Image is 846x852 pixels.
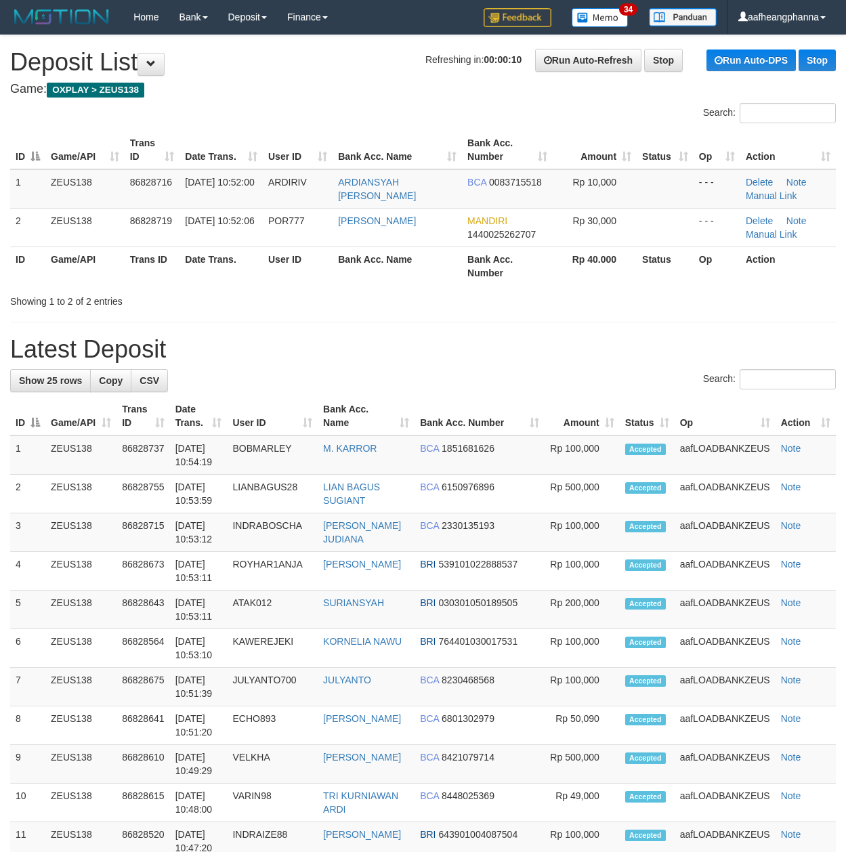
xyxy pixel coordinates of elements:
span: BCA [420,752,439,763]
span: 34 [619,3,637,16]
span: Copy [99,375,123,386]
a: Note [781,443,801,454]
th: Bank Acc. Number: activate to sort column ascending [462,131,553,169]
th: Action: activate to sort column ascending [740,131,836,169]
th: Bank Acc. Name: activate to sort column ascending [333,131,462,169]
span: Copy 0083715518 to clipboard [489,177,542,188]
a: SURIANSYAH [323,597,384,608]
span: Refreshing in: [425,54,522,65]
td: ZEUS138 [45,591,117,629]
a: [PERSON_NAME] [323,752,401,763]
a: [PERSON_NAME] JUDIANA [323,520,401,545]
td: 86828643 [117,591,169,629]
a: Note [781,597,801,608]
a: Note [781,636,801,647]
span: BRI [420,829,436,840]
img: MOTION_logo.png [10,7,113,27]
span: BCA [420,713,439,724]
a: Note [781,713,801,724]
td: 5 [10,591,45,629]
td: 86828564 [117,629,169,668]
a: Note [786,177,807,188]
td: 2 [10,475,45,513]
td: ZEUS138 [45,208,125,247]
span: Copy 2330135193 to clipboard [442,520,494,531]
td: 86828673 [117,552,169,591]
td: VELKHA [227,745,318,784]
td: ZEUS138 [45,629,117,668]
td: aafLOADBANKZEUS [675,745,776,784]
td: 4 [10,552,45,591]
td: [DATE] 10:48:00 [170,784,228,822]
span: Accepted [625,714,666,725]
td: [DATE] 10:53:10 [170,629,228,668]
td: 7 [10,668,45,706]
label: Search: [703,369,836,389]
td: 10 [10,784,45,822]
a: Note [781,482,801,492]
span: Copy 8421079714 to clipboard [442,752,494,763]
td: aafLOADBANKZEUS [675,435,776,475]
a: [PERSON_NAME] [338,215,416,226]
th: Date Trans. [179,247,263,285]
td: ZEUS138 [45,706,117,745]
span: Copy 8448025369 to clipboard [442,790,494,801]
td: - - - [694,208,740,247]
td: aafLOADBANKZEUS [675,706,776,745]
th: Status: activate to sort column ascending [620,397,675,435]
a: M. KARROR [323,443,377,454]
span: Accepted [625,637,666,648]
a: Note [781,790,801,801]
td: 86828641 [117,706,169,745]
td: [DATE] 10:54:19 [170,435,228,475]
a: Manual Link [746,229,797,240]
a: Copy [90,369,131,392]
img: Button%20Memo.svg [572,8,629,27]
span: 86828716 [130,177,172,188]
th: Bank Acc. Number [462,247,553,285]
td: 86828755 [117,475,169,513]
th: Trans ID: activate to sort column ascending [125,131,180,169]
th: Op: activate to sort column ascending [675,397,776,435]
span: POR777 [268,215,305,226]
th: Action [740,247,836,285]
td: ECHO893 [227,706,318,745]
td: ZEUS138 [45,169,125,209]
td: [DATE] 10:49:29 [170,745,228,784]
span: Copy 1440025262707 to clipboard [467,229,536,240]
a: KORNELIA NAWU [323,636,402,647]
a: Note [781,752,801,763]
th: Rp 40.000 [553,247,637,285]
a: Note [781,829,801,840]
h1: Deposit List [10,49,836,76]
td: aafLOADBANKZEUS [675,784,776,822]
td: 6 [10,629,45,668]
td: - - - [694,169,740,209]
td: aafLOADBANKZEUS [675,552,776,591]
th: Amount: activate to sort column ascending [545,397,620,435]
span: BCA [420,675,439,685]
input: Search: [740,369,836,389]
h4: Game: [10,83,836,96]
th: Status: activate to sort column ascending [637,131,694,169]
span: Accepted [625,752,666,764]
td: aafLOADBANKZEUS [675,591,776,629]
th: User ID: activate to sort column ascending [263,131,333,169]
td: Rp 100,000 [545,552,620,591]
td: 86828675 [117,668,169,706]
span: Copy 6150976896 to clipboard [442,482,494,492]
th: Bank Acc. Name: activate to sort column ascending [318,397,415,435]
span: Copy 643901004087504 to clipboard [438,829,517,840]
a: Manual Link [746,190,797,201]
td: [DATE] 10:53:11 [170,552,228,591]
td: Rp 500,000 [545,475,620,513]
span: Accepted [625,482,666,494]
td: aafLOADBANKZEUS [675,475,776,513]
span: 86828719 [130,215,172,226]
th: Trans ID [125,247,180,285]
a: JULYANTO [323,675,371,685]
th: Game/API [45,247,125,285]
td: [DATE] 10:53:59 [170,475,228,513]
td: JULYANTO700 [227,668,318,706]
a: [PERSON_NAME] [323,713,401,724]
